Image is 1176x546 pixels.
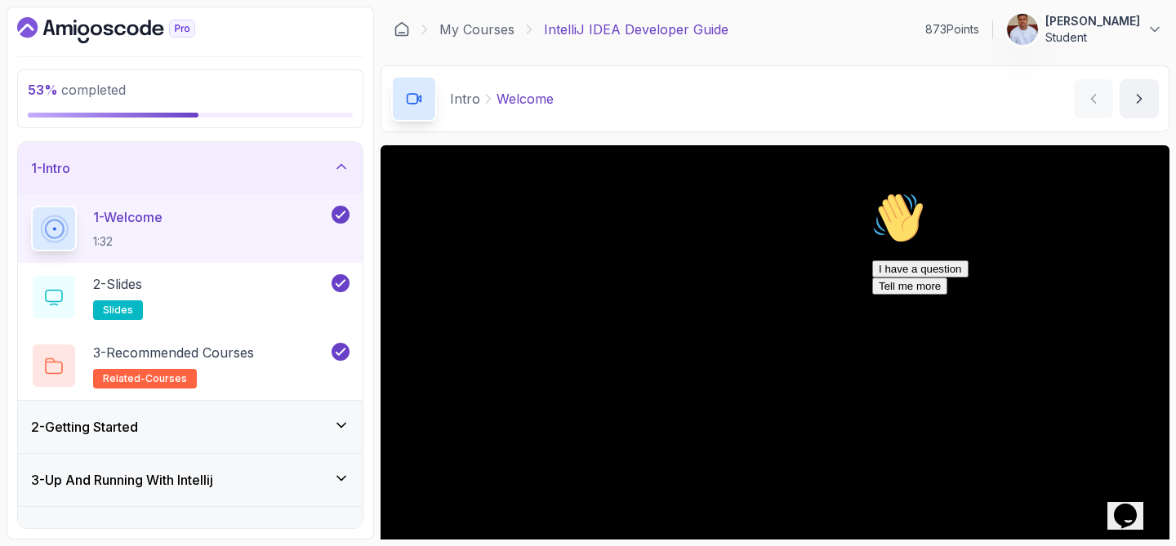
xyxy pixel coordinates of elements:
[439,20,514,39] a: My Courses
[1006,13,1163,46] button: user profile image[PERSON_NAME]Student
[93,343,254,362] p: 3 - Recommended Courses
[31,274,350,320] button: 2-Slidesslides
[544,20,728,39] p: IntelliJ IDEA Developer Guide
[7,49,162,61] span: Hi! How can we help?
[93,274,142,294] p: 2 - Slides
[31,158,70,178] h3: 1 - Intro
[925,21,979,38] p: 873 Points
[1120,79,1159,118] button: next content
[31,417,138,437] h3: 2 - Getting Started
[17,17,233,43] a: Dashboard
[28,82,126,98] span: completed
[103,372,187,385] span: related-courses
[31,470,213,490] h3: 3 - Up And Running With Intellij
[18,401,363,453] button: 2-Getting Started
[1045,29,1140,46] p: Student
[866,185,1160,473] iframe: chat widget
[18,454,363,506] button: 3-Up And Running With Intellij
[31,206,350,251] button: 1-Welcome1:32
[1107,481,1160,530] iframe: chat widget
[7,75,103,92] button: I have a question
[7,7,301,109] div: 👋Hi! How can we help?I have a questionTell me more
[7,7,59,59] img: :wave:
[93,233,163,250] p: 1:32
[103,304,133,317] span: slides
[31,523,157,543] h3: 4 - Configuring Intellij
[7,92,82,109] button: Tell me more
[31,343,350,388] button: 3-Recommended Coursesrelated-courses
[28,82,58,98] span: 53 %
[497,89,554,109] p: Welcome
[93,207,163,227] p: 1 - Welcome
[18,142,363,194] button: 1-Intro
[1007,14,1038,45] img: user profile image
[1074,79,1113,118] button: previous content
[1045,13,1140,29] p: [PERSON_NAME]
[450,89,480,109] p: Intro
[394,21,410,38] a: Dashboard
